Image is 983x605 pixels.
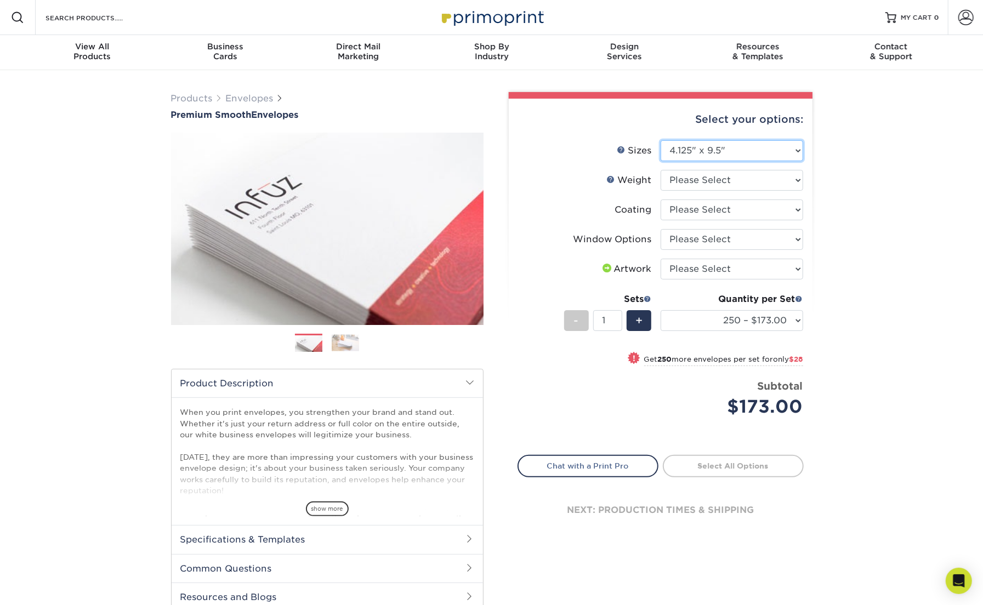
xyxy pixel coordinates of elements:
small: Get more envelopes per set for [644,355,803,366]
div: Industry [425,42,558,61]
div: Sets [564,293,652,306]
div: Cards [158,42,292,61]
h1: Envelopes [171,110,484,120]
div: Quantity per Set [661,293,803,306]
a: Chat with a Print Pro [518,455,658,477]
div: Sizes [617,144,652,157]
span: Design [558,42,691,52]
img: Envelopes 01 [295,334,322,353]
div: Products [26,42,159,61]
div: Artwork [601,262,652,276]
div: Coating [615,203,652,216]
span: View All [26,42,159,52]
a: BusinessCards [158,35,292,70]
strong: Subtotal [758,380,803,392]
a: Envelopes [226,93,274,104]
div: & Support [825,42,958,61]
img: Premium Smooth 01 [171,121,484,337]
strong: 250 [658,355,672,363]
span: Direct Mail [292,42,425,52]
a: Contact& Support [825,35,958,70]
div: $173.00 [669,393,803,420]
div: Marketing [292,42,425,61]
span: Business [158,42,292,52]
span: Shop By [425,42,558,52]
span: only [774,355,803,363]
a: Select All Options [663,455,804,477]
img: Primoprint [437,5,547,29]
div: Services [558,42,691,61]
span: ! [633,353,635,364]
div: Open Intercom Messenger [946,568,972,594]
a: Premium SmoothEnvelopes [171,110,484,120]
a: View AllProducts [26,35,159,70]
a: Direct MailMarketing [292,35,425,70]
div: Weight [607,174,652,187]
span: + [635,312,643,329]
img: Envelopes 02 [332,334,359,351]
h2: Common Questions [172,554,483,583]
a: Products [171,93,213,104]
a: DesignServices [558,35,691,70]
a: Shop ByIndustry [425,35,558,70]
span: $28 [789,355,803,363]
div: & Templates [691,42,825,61]
input: SEARCH PRODUCTS..... [44,11,151,24]
span: Contact [825,42,958,52]
div: Select your options: [518,99,804,140]
h2: Specifications & Templates [172,525,483,553]
div: next: production times & shipping [518,477,804,543]
span: - [574,312,579,329]
h2: Product Description [172,369,483,397]
a: Resources& Templates [691,35,825,70]
span: Resources [691,42,825,52]
span: MY CART [901,13,932,22]
span: 0 [934,14,939,21]
span: Premium Smooth [171,110,252,120]
div: Window Options [573,233,652,246]
span: show more [306,501,349,516]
